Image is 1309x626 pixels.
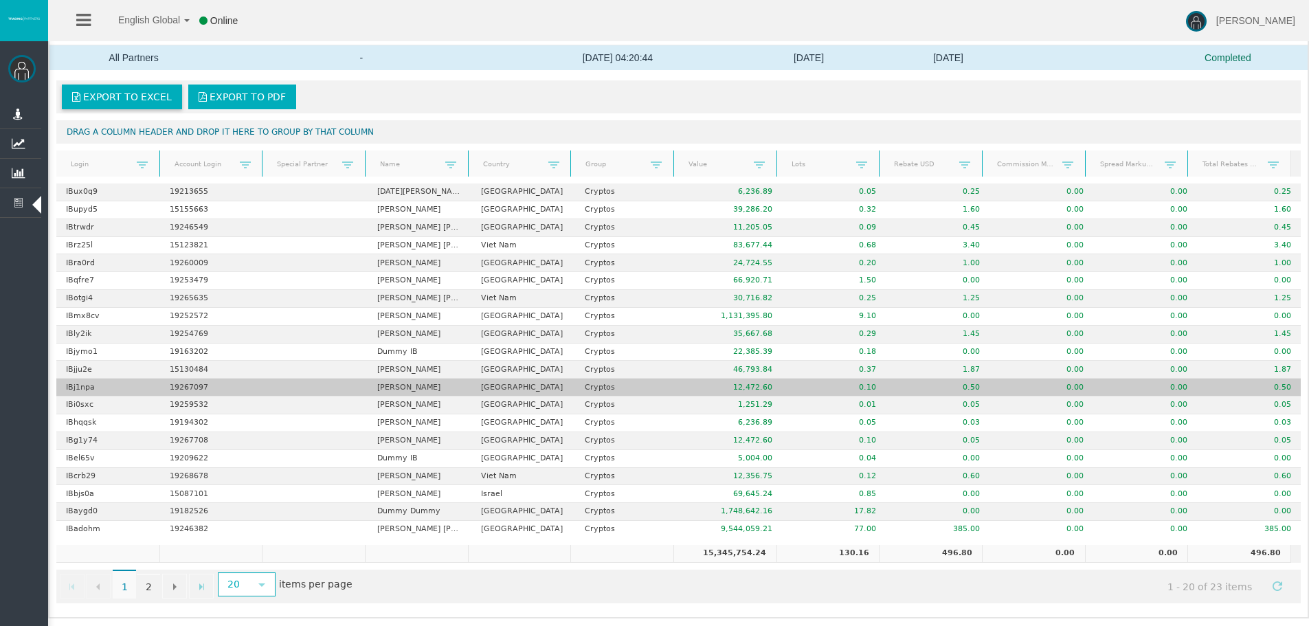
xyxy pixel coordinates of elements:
[575,521,679,538] td: Cryptos
[887,45,1009,71] td: [DATE]
[886,183,989,201] td: 0.25
[1093,414,1197,432] td: 0.00
[1216,15,1295,26] span: [PERSON_NAME]
[62,155,136,173] a: Login
[1093,219,1197,237] td: 0.00
[575,503,679,521] td: Cryptos
[782,503,886,521] td: 17.82
[368,468,471,486] td: [PERSON_NAME]
[471,326,575,344] td: [GEOGRAPHIC_DATA]
[160,396,264,414] td: 19259532
[575,379,679,396] td: Cryptos
[83,91,172,102] span: Export to Excel
[886,503,989,521] td: 0.00
[471,361,575,379] td: [GEOGRAPHIC_DATA]
[1197,272,1301,290] td: 0.00
[160,201,264,219] td: 15155663
[886,414,989,432] td: 0.03
[1197,183,1301,201] td: 0.25
[886,201,989,219] td: 1.60
[1197,219,1301,237] td: 0.45
[160,521,264,538] td: 19246382
[886,521,989,538] td: 385.00
[113,570,136,599] span: 1
[56,503,160,521] td: IBaygd0
[1197,290,1301,308] td: 1.25
[160,254,264,272] td: 19260009
[1093,485,1197,503] td: 0.00
[219,574,249,595] span: 20
[56,344,160,361] td: IBjymo1
[886,254,989,272] td: 1.00
[160,503,264,521] td: 19182526
[1093,396,1197,414] td: 0.00
[989,201,1093,219] td: 0.00
[1197,361,1301,379] td: 1.87
[1197,432,1301,450] td: 0.05
[886,432,989,450] td: 0.05
[160,326,264,344] td: 19254769
[1093,183,1197,201] td: 0.00
[1093,432,1197,450] td: 0.00
[368,308,471,326] td: [PERSON_NAME]
[886,290,989,308] td: 1.25
[989,237,1093,255] td: 0.00
[782,485,886,503] td: 0.85
[782,254,886,272] td: 0.20
[678,201,782,219] td: 39,286.20
[575,326,679,344] td: Cryptos
[989,183,1093,201] td: 0.00
[678,308,782,326] td: 1,131,395.80
[471,272,575,290] td: [GEOGRAPHIC_DATA]
[1093,521,1197,538] td: 0.00
[989,290,1093,308] td: 0.00
[575,272,679,290] td: Cryptos
[56,272,160,290] td: IBqfre7
[776,545,880,563] td: 130.16
[989,450,1093,468] td: 0.00
[56,414,160,432] td: IBhqqsk
[56,120,1301,144] div: Drag a column header and drop it here to group by that column
[989,485,1093,503] td: 0.00
[575,414,679,432] td: Cryptos
[471,344,575,361] td: [GEOGRAPHIC_DATA]
[575,237,679,255] td: Cryptos
[56,485,160,503] td: IBbjs0a
[471,201,575,219] td: [GEOGRAPHIC_DATA]
[1093,361,1197,379] td: 0.00
[368,183,471,201] td: [DATE][PERSON_NAME]
[1093,290,1197,308] td: 0.00
[1197,254,1301,272] td: 1.00
[1093,308,1197,326] td: 0.00
[1272,581,1283,592] span: Refresh
[368,503,471,521] td: Dummy Dummy
[575,344,679,361] td: Cryptos
[471,379,575,396] td: [GEOGRAPHIC_DATA]
[1093,450,1197,468] td: 0.00
[989,254,1093,272] td: 0.00
[368,432,471,450] td: [PERSON_NAME]
[188,85,296,109] a: Export to PDF
[196,581,207,592] span: Go to the last page
[60,574,85,599] a: Go to the first page
[678,219,782,237] td: 11,205.05
[368,272,471,290] td: [PERSON_NAME]
[368,344,471,361] td: Dummy IB
[886,155,959,173] a: Rebate USD
[1187,545,1290,563] td: 496.80
[989,344,1093,361] td: 0.00
[1197,201,1301,219] td: 1.60
[1148,45,1308,71] td: Completed
[368,254,471,272] td: [PERSON_NAME]
[989,396,1093,414] td: 0.00
[368,450,471,468] td: Dummy IB
[886,219,989,237] td: 0.45
[1194,155,1268,173] a: Total Rebates USD
[782,396,886,414] td: 0.01
[989,432,1093,450] td: 0.00
[989,219,1093,237] td: 0.00
[988,155,1062,173] a: Commission Markup USD
[678,183,782,201] td: 6,236.89
[56,361,160,379] td: IBjju2e
[471,254,575,272] td: [GEOGRAPHIC_DATA]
